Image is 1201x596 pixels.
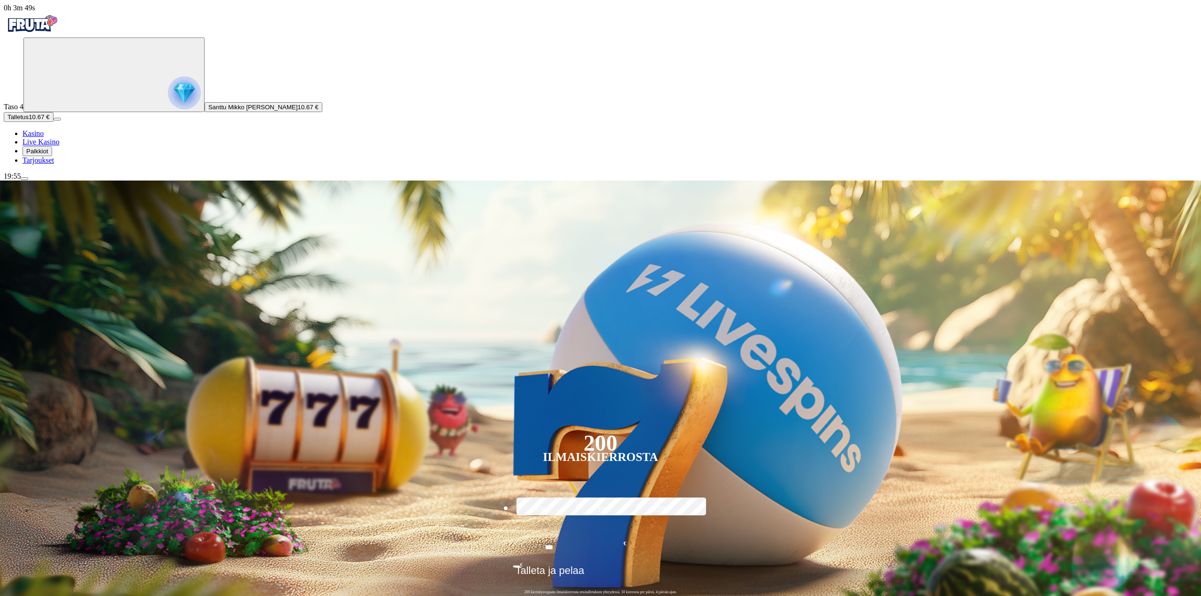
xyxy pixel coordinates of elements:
label: €250 [634,496,687,523]
div: 200 [584,438,617,449]
span: Palkkiot [26,148,48,155]
div: Ilmaiskierrosta [543,452,658,463]
label: €150 [574,496,627,523]
span: € [623,539,626,548]
button: reward progress [23,38,205,112]
a: poker-chip iconLive Kasino [23,138,60,146]
label: €50 [514,496,567,523]
span: 10.67 € [297,104,318,111]
a: diamond iconKasino [23,129,44,137]
span: 200 kierrätysvapaata ilmaiskierrosta ensitalletuksen yhteydessä. 50 kierrosta per päivä, 4 päivän... [513,589,689,595]
span: Tarjoukset [23,156,54,164]
a: gift-inverted iconTarjoukset [23,156,54,164]
span: Santtu Mikko [PERSON_NAME] [208,104,297,111]
button: reward iconPalkkiot [23,146,52,156]
img: Fruta [4,12,60,36]
button: Talletusplus icon10.67 € [4,112,53,122]
span: Taso 4 [4,103,23,111]
button: menu [53,118,61,121]
span: 19:55 [4,172,21,180]
button: menu [21,177,28,180]
nav: Primary [4,12,1197,165]
span: user session time [4,4,35,12]
button: Talleta ja pelaa [513,564,689,584]
img: reward progress [168,76,201,109]
a: Fruta [4,29,60,37]
button: Santtu Mikko [PERSON_NAME]10.67 € [205,102,322,112]
span: 10.67 € [29,113,49,121]
span: Kasino [23,129,44,137]
span: Talleta ja pelaa [516,565,585,583]
span: Talletus [8,113,29,121]
span: € [520,562,523,567]
span: Live Kasino [23,138,60,146]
